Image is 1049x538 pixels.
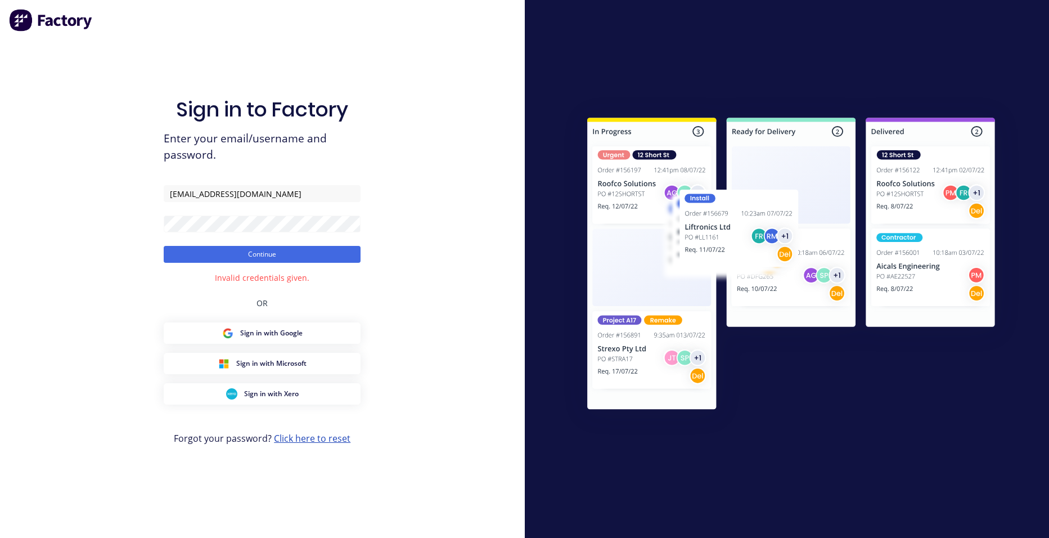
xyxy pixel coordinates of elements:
[562,95,1020,436] img: Sign in
[218,358,229,369] img: Microsoft Sign in
[174,432,350,445] span: Forgot your password?
[164,246,361,263] button: Continue
[244,389,299,399] span: Sign in with Xero
[164,185,361,202] input: Email/Username
[9,9,93,32] img: Factory
[240,328,303,338] span: Sign in with Google
[256,284,268,322] div: OR
[222,328,233,339] img: Google Sign in
[226,388,237,400] img: Xero Sign in
[164,322,361,344] button: Google Sign inSign in with Google
[164,383,361,405] button: Xero Sign inSign in with Xero
[274,432,350,445] a: Click here to reset
[164,353,361,374] button: Microsoft Sign inSign in with Microsoft
[215,272,309,284] div: Invalid credentials given.
[236,358,307,369] span: Sign in with Microsoft
[164,131,361,163] span: Enter your email/username and password.
[176,97,348,122] h1: Sign in to Factory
